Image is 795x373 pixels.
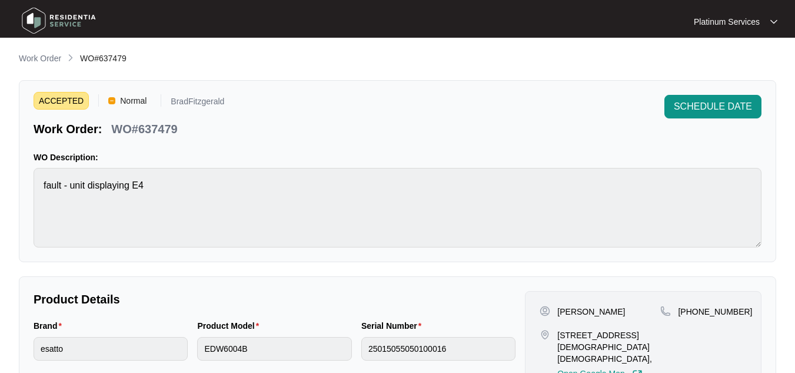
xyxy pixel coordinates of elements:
[34,320,66,332] label: Brand
[361,320,426,332] label: Serial Number
[34,337,188,361] input: Brand
[361,337,515,361] input: Serial Number
[34,168,761,247] textarea: fault - unit displaying E4
[557,329,660,365] p: [STREET_ADDRESS][DEMOGRAPHIC_DATA][DEMOGRAPHIC_DATA],
[197,320,264,332] label: Product Model
[16,52,64,65] a: Work Order
[115,92,151,110] span: Normal
[664,95,761,118] button: SCHEDULE DATE
[108,97,115,104] img: Vercel Logo
[34,92,89,110] span: ACCEPTED
[540,306,550,316] img: user-pin
[111,121,177,137] p: WO#637479
[80,54,127,63] span: WO#637479
[674,100,752,114] span: SCHEDULE DATE
[770,19,777,25] img: dropdown arrow
[678,306,752,318] p: [PHONE_NUMBER]
[171,97,224,110] p: BradFitzgerald
[660,306,671,316] img: map-pin
[34,291,515,308] p: Product Details
[34,121,102,137] p: Work Order:
[19,52,61,64] p: Work Order
[540,329,550,340] img: map-pin
[66,53,75,62] img: chevron-right
[694,16,760,28] p: Platinum Services
[557,306,625,318] p: [PERSON_NAME]
[34,151,761,163] p: WO Description:
[18,3,100,38] img: residentia service logo
[197,337,351,361] input: Product Model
